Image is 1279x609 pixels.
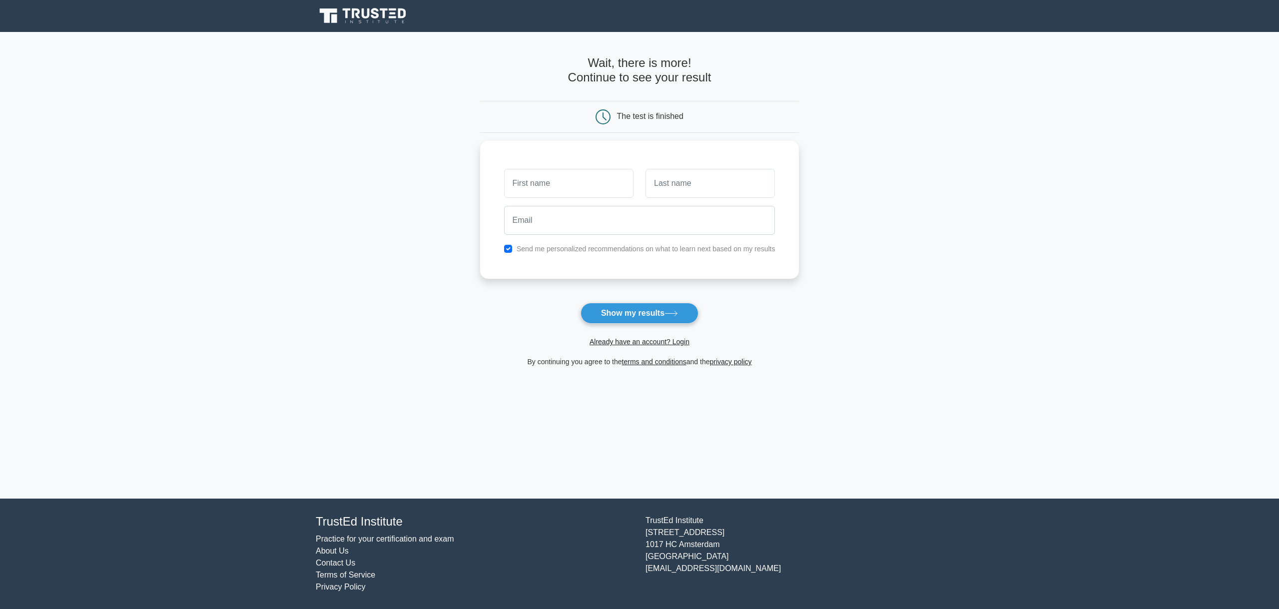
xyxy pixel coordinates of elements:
input: First name [504,169,634,198]
a: Terms of Service [316,571,375,579]
div: The test is finished [617,112,683,120]
a: Already have an account? Login [590,338,689,346]
a: privacy policy [710,358,752,366]
a: terms and conditions [622,358,686,366]
button: Show my results [581,303,698,324]
h4: Wait, there is more! Continue to see your result [480,56,799,85]
label: Send me personalized recommendations on what to learn next based on my results [517,245,775,253]
a: Practice for your certification and exam [316,535,454,543]
input: Email [504,206,775,235]
a: About Us [316,547,349,555]
a: Contact Us [316,559,355,567]
h4: TrustEd Institute [316,515,634,529]
input: Last name [645,169,775,198]
a: Privacy Policy [316,583,366,591]
div: By continuing you agree to the and the [474,356,805,368]
div: TrustEd Institute [STREET_ADDRESS] 1017 HC Amsterdam [GEOGRAPHIC_DATA] [EMAIL_ADDRESS][DOMAIN_NAME] [639,515,969,593]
